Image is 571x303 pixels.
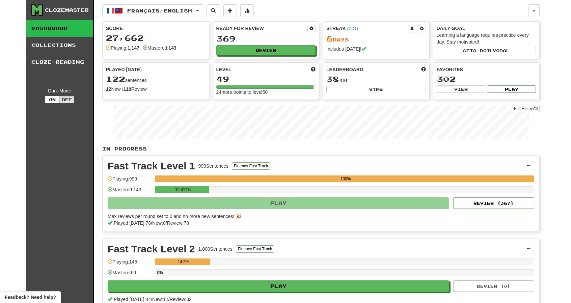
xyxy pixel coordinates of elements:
a: Full History [512,105,540,112]
div: Day s [326,34,426,43]
div: 14.5% [157,258,210,265]
button: Fluency Fast Track [232,162,270,170]
span: Leaderboard [326,66,363,73]
div: Mastered: [143,45,176,51]
button: View [326,86,426,93]
div: 14.314% [157,186,209,193]
div: Includes [DATE]! [326,46,426,52]
button: Français/English [102,4,203,17]
div: 100% [157,175,534,182]
span: Open feedback widget [5,294,56,301]
button: Review [216,45,316,55]
div: Clozemaster [45,7,89,13]
a: Cloze-Reading [26,54,93,71]
div: 302 [437,75,536,83]
span: 122 [106,74,125,84]
button: Fluency Fast Track [236,245,274,253]
span: a daily [473,48,496,53]
span: Played [DATE]: 78 [114,220,151,226]
button: Review (367) [453,197,534,209]
div: Score [106,25,206,32]
div: Learning a language requires practice every day. Stay motivated! [437,32,536,45]
span: New: 0 [152,220,166,226]
div: Playing: 145 [108,258,152,270]
a: Collections [26,37,93,54]
button: More stats [240,4,254,17]
span: / [151,220,152,226]
button: Search sentences [207,4,220,17]
div: Mastered: 143 [108,186,152,197]
span: Review: 78 [167,220,189,226]
span: Français / English [127,8,192,13]
button: On [45,96,60,103]
span: Level [216,66,232,73]
div: Dark Mode [31,87,88,94]
span: / [166,220,167,226]
div: Max reviews per round set to 0 and no more new sentences! 🎉 [108,213,530,220]
button: Play [108,280,449,292]
span: Review: 32 [169,297,191,302]
div: Playing: 999 [108,175,152,187]
button: Off [59,96,74,103]
span: Score more points to level up [311,66,316,73]
div: 1,000 Sentences [198,246,233,252]
strong: 110 [123,86,131,92]
div: sentences [106,75,206,84]
span: Played [DATE]: 44 [114,297,151,302]
div: 49 [216,75,316,83]
div: Mastered: 0 [108,269,152,280]
div: 369 [216,34,316,43]
p: In Progress [102,145,540,152]
button: View [437,85,486,93]
div: 27,662 [106,34,206,42]
span: New: 12 [152,297,168,302]
span: 6 [326,34,333,43]
span: / [168,297,170,302]
div: Fast Track Level 1 [108,161,195,171]
div: Ready for Review [216,25,308,32]
button: Play [108,197,449,209]
strong: 12 [106,86,111,92]
div: Favorites [437,66,536,73]
div: 24 more points to level 50 [216,89,316,95]
div: Daily Goal [437,25,536,32]
strong: 143 [168,45,176,51]
div: New / Review [106,86,206,92]
a: Dashboard [26,20,93,37]
div: th [326,75,426,84]
div: Streak [326,25,408,32]
button: Review (0) [453,280,534,292]
strong: 1,147 [128,45,139,51]
button: Add sentence to collection [223,4,237,17]
span: / [151,297,152,302]
button: Play [487,85,536,93]
a: (CDT) [347,26,358,31]
div: Fast Track Level 2 [108,244,195,254]
div: 999 Sentences [198,163,229,169]
div: Playing: [106,45,139,51]
span: 38 [326,74,339,84]
button: Seta dailygoal [437,47,536,54]
span: This week in points, UTC [421,66,426,73]
span: Played [DATE] [106,66,142,73]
